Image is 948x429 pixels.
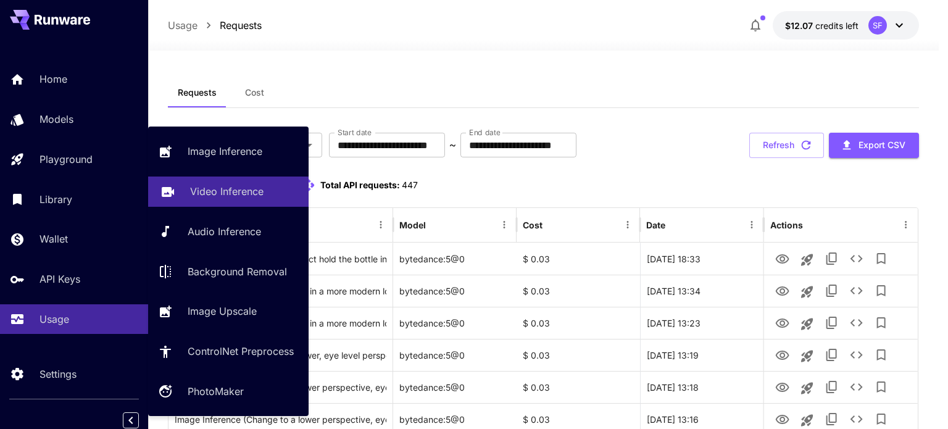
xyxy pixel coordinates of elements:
div: $ 0.03 [517,307,640,339]
div: 30 Sep, 2025 18:33 [640,243,763,275]
a: Video Inference [148,177,309,207]
button: Menu [619,216,636,233]
button: $12.06694 [773,11,919,40]
div: SF [868,16,887,35]
button: Menu [372,216,389,233]
button: See details [844,246,869,271]
div: 30 Sep, 2025 13:18 [640,371,763,403]
button: Launch in playground [795,312,820,336]
p: API Keys [39,272,80,286]
span: Total API requests: [320,180,400,190]
p: PhotoMaker [188,384,244,399]
button: View [770,310,795,335]
p: ~ [449,138,456,152]
button: Sort [544,216,561,233]
button: Copy TaskUUID [820,343,844,367]
button: Menu [496,216,513,233]
button: Copy TaskUUID [820,246,844,271]
div: bytedance:5@0 [393,307,517,339]
button: Open [301,136,318,154]
p: Image Inference [188,144,262,159]
p: Audio Inference [188,224,261,239]
button: Add to library [869,343,894,367]
button: See details [844,375,869,399]
span: Cost [245,87,264,98]
button: See details [844,278,869,303]
p: Usage [39,312,69,327]
button: Export CSV [829,133,919,158]
button: Launch in playground [795,280,820,304]
div: $ 0.03 [517,243,640,275]
p: Playground [39,152,93,167]
div: 30 Sep, 2025 13:34 [640,275,763,307]
label: End date [469,127,500,138]
button: View [770,246,795,271]
div: $ 0.03 [517,371,640,403]
button: Add to library [869,246,894,271]
div: Actions [770,220,803,230]
p: Settings [39,367,77,381]
button: Sort [667,216,684,233]
div: bytedance:5@0 [393,243,517,275]
div: bytedance:5@0 [393,339,517,371]
div: Cost [523,220,543,230]
p: Wallet [39,231,68,246]
button: Refresh [749,133,824,158]
div: $ 0.03 [517,339,640,371]
button: Sort [427,216,444,233]
div: Date [646,220,665,230]
button: Menu [743,216,760,233]
button: Launch in playground [795,376,820,401]
button: View [770,374,795,399]
div: bytedance:5@0 [393,371,517,403]
button: See details [844,343,869,367]
div: Model [399,220,426,230]
a: Background Removal [148,256,309,286]
p: ControlNet Preprocess [188,344,294,359]
span: credits left [815,20,859,31]
a: PhotoMaker [148,377,309,407]
a: ControlNet Preprocess [148,336,309,367]
button: Launch in playground [795,248,820,272]
p: Requests [220,18,262,33]
button: See details [844,310,869,335]
button: Launch in playground [795,344,820,369]
button: Copy TaskUUID [820,278,844,303]
p: Home [39,72,67,86]
p: Video Inference [190,184,264,199]
button: View [770,278,795,303]
p: Models [39,112,73,127]
button: Add to library [869,375,894,399]
p: Background Removal [188,264,287,279]
div: 30 Sep, 2025 13:19 [640,339,763,371]
div: $12.06694 [785,19,859,32]
button: Add to library [869,278,894,303]
a: Image Upscale [148,296,309,327]
a: Image Inference [148,136,309,167]
button: Copy TaskUUID [820,375,844,399]
span: 447 [402,180,418,190]
nav: breadcrumb [168,18,262,33]
div: $ 0.03 [517,275,640,307]
label: Start date [338,127,372,138]
button: Copy TaskUUID [820,310,844,335]
p: Image Upscale [188,304,257,319]
button: Add to library [869,310,894,335]
a: Audio Inference [148,217,309,247]
span: Requests [178,87,217,98]
button: View [770,342,795,367]
p: Library [39,192,72,207]
p: Usage [168,18,197,33]
button: Menu [897,216,915,233]
button: Collapse sidebar [123,412,139,428]
div: 30 Sep, 2025 13:23 [640,307,763,339]
span: $12.07 [785,20,815,31]
div: bytedance:5@0 [393,275,517,307]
